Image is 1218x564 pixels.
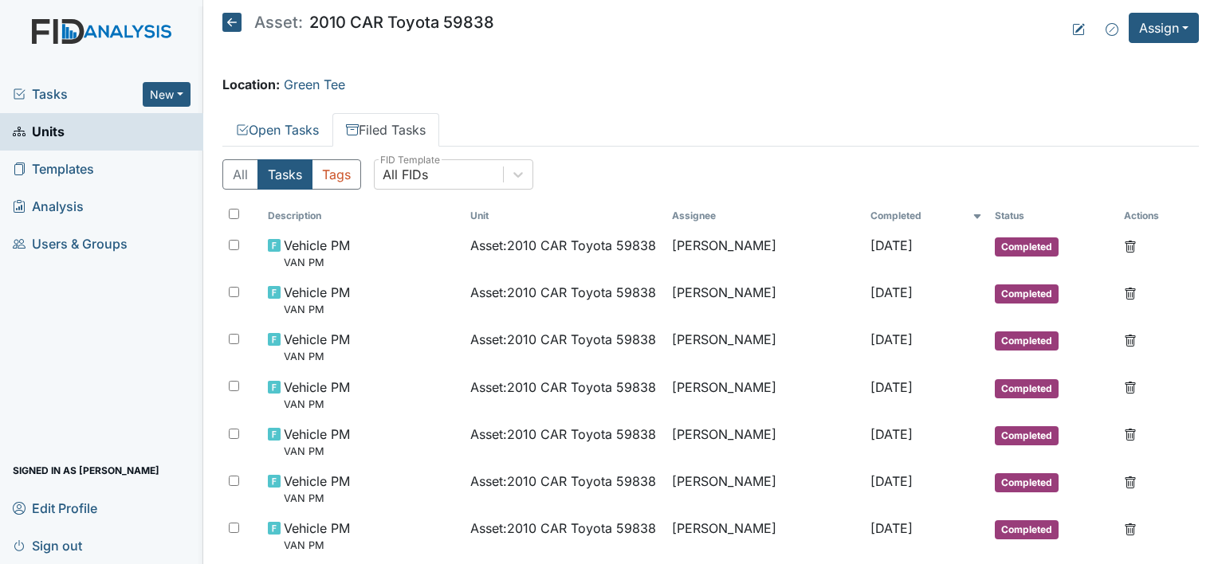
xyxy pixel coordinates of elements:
[995,520,1059,539] span: Completed
[284,330,350,364] span: Vehicle PM VAN PM
[284,236,350,270] span: Vehicle PM VAN PM
[1118,202,1197,229] th: Actions
[1124,378,1137,397] a: Delete
[995,284,1059,304] span: Completed
[13,194,84,219] span: Analysis
[470,283,656,302] span: Asset : 2010 CAR Toyota 59838
[284,349,350,364] small: VAN PM
[870,284,913,300] span: [DATE]
[1124,236,1137,255] a: Delete
[666,512,864,559] td: [PERSON_NAME]
[470,425,656,444] span: Asset : 2010 CAR Toyota 59838
[666,465,864,512] td: [PERSON_NAME]
[284,519,350,553] span: Vehicle PM VAN PM
[470,472,656,491] span: Asset : 2010 CAR Toyota 59838
[470,519,656,538] span: Asset : 2010 CAR Toyota 59838
[261,202,464,229] th: Toggle SortBy
[284,538,350,553] small: VAN PM
[470,330,656,349] span: Asset : 2010 CAR Toyota 59838
[666,276,864,323] td: [PERSON_NAME]
[1124,330,1137,349] a: Delete
[284,283,350,317] span: Vehicle PM VAN PM
[666,229,864,276] td: [PERSON_NAME]
[284,302,350,317] small: VAN PM
[1129,13,1199,43] button: Assign
[222,113,332,147] a: Open Tasks
[995,379,1059,398] span: Completed
[1124,425,1137,444] a: Delete
[229,209,239,219] input: Toggle All Rows Selected
[870,473,913,489] span: [DATE]
[995,473,1059,492] span: Completed
[13,84,143,104] a: Tasks
[284,255,350,270] small: VAN PM
[13,119,65,144] span: Units
[666,202,864,229] th: Assignee
[13,157,94,182] span: Templates
[666,418,864,465] td: [PERSON_NAME]
[284,397,350,412] small: VAN PM
[222,159,361,190] div: Type filter
[870,426,913,442] span: [DATE]
[143,82,191,107] button: New
[284,76,345,92] a: Green Tee
[464,202,666,229] th: Toggle SortBy
[870,237,913,253] span: [DATE]
[284,472,350,506] span: Vehicle PM VAN PM
[470,236,656,255] span: Asset : 2010 CAR Toyota 59838
[284,425,350,459] span: Vehicle PM VAN PM
[332,113,439,147] a: Filed Tasks
[988,202,1118,229] th: Toggle SortBy
[254,14,303,30] span: Asset:
[870,331,913,347] span: [DATE]
[312,159,361,190] button: Tags
[1124,472,1137,491] a: Delete
[995,426,1059,445] span: Completed
[470,378,656,397] span: Asset : 2010 CAR Toyota 59838
[13,533,82,558] span: Sign out
[383,165,428,184] div: All FIDs
[222,76,280,92] strong: Location:
[666,371,864,418] td: [PERSON_NAME]
[222,159,258,190] button: All
[257,159,312,190] button: Tasks
[870,520,913,536] span: [DATE]
[222,13,494,32] h5: 2010 CAR Toyota 59838
[870,379,913,395] span: [DATE]
[666,323,864,370] td: [PERSON_NAME]
[284,378,350,412] span: Vehicle PM VAN PM
[995,237,1059,257] span: Completed
[13,458,159,483] span: Signed in as [PERSON_NAME]
[864,202,988,229] th: Toggle SortBy
[284,444,350,459] small: VAN PM
[1124,283,1137,302] a: Delete
[13,495,97,520] span: Edit Profile
[284,491,350,506] small: VAN PM
[995,331,1059,351] span: Completed
[13,232,128,257] span: Users & Groups
[1124,519,1137,538] a: Delete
